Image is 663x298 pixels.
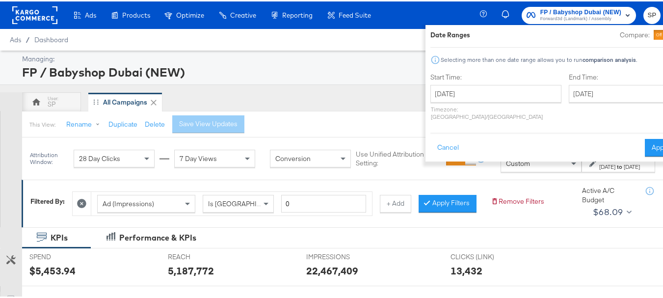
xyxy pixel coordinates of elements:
span: Products [122,10,150,18]
span: / [21,34,34,42]
span: Is [GEOGRAPHIC_DATA] [208,198,283,207]
input: Enter a number [281,193,366,212]
span: Reporting [282,10,313,18]
div: Attribution Window: [29,150,69,164]
div: Drag to reorder tab [93,98,99,103]
span: REACH [168,251,241,260]
div: Filtered By: [30,195,65,205]
span: CLICKS (LINK) [451,251,524,260]
div: Active A/C Budget [582,185,636,203]
p: Timezone: [GEOGRAPHIC_DATA]/[GEOGRAPHIC_DATA] [430,104,561,119]
div: This View: [29,119,55,127]
div: Managing: [22,53,658,62]
span: Optimize [176,10,204,18]
div: Performance & KPIs [119,231,196,242]
button: Duplicate [108,118,137,128]
span: Custom [506,158,530,166]
button: Delete [145,118,165,128]
span: FP / Babyshop Dubai (NEW) [540,6,621,16]
span: Conversion [275,153,311,162]
div: [DATE] [599,162,615,169]
button: Apply Filters [419,193,477,211]
strong: to [615,162,624,169]
label: Use Unified Attribution Setting: [356,148,442,166]
div: FP / Babyshop Dubai (NEW) [22,62,658,79]
span: Feed Suite [339,10,371,18]
span: Ads [10,34,21,42]
a: Dashboard [34,34,68,42]
button: Remove Filters [491,195,544,205]
button: Cancel [430,137,466,155]
span: SPEND [29,251,103,260]
span: SP [647,8,657,20]
span: Creative [230,10,256,18]
button: SP [643,5,661,23]
div: SP [48,98,55,108]
strong: comparison analysis [583,54,636,62]
button: FP / Babyshop Dubai (NEW)Forward3d (Landmark) / Assembly [522,5,636,23]
button: Rename [59,114,110,132]
div: Selecting more than one date range allows you to run . [440,55,637,62]
button: $68.09 [589,203,634,218]
div: $68.09 [593,203,623,218]
div: 13,432 [451,262,482,276]
span: Ad (Impressions) [103,198,154,207]
div: Date Ranges [430,29,470,38]
div: All Campaigns [103,96,147,106]
div: [DATE] [624,162,640,169]
div: 22,467,409 [306,262,358,276]
div: 5,187,772 [168,262,214,276]
span: 7 Day Views [180,153,217,162]
div: KPIs [51,231,68,242]
button: + Add [380,193,411,211]
label: Compare: [620,29,650,38]
span: Forward3d (Landmark) / Assembly [540,14,621,22]
span: IMPRESSIONS [306,251,380,260]
div: $5,453.94 [29,262,76,276]
label: Start Time: [430,71,561,81]
span: 28 Day Clicks [79,153,120,162]
span: Ads [85,10,96,18]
